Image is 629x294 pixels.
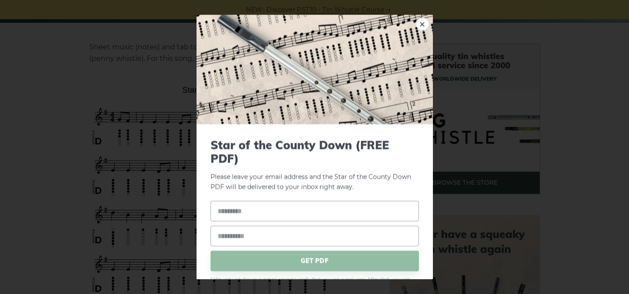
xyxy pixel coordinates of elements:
span: Star of the County Down (FREE PDF) [211,138,419,165]
span: GET PDF [211,250,419,271]
p: Please leave your email address and the Star of the County Down PDF will be delivered to your inb... [211,138,419,192]
img: Tin Whistle Tab Preview [197,15,433,124]
a: × [416,17,429,31]
span: * We only ask for your email once to verify that you are a real user. After that, you can downloa... [211,275,419,291]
